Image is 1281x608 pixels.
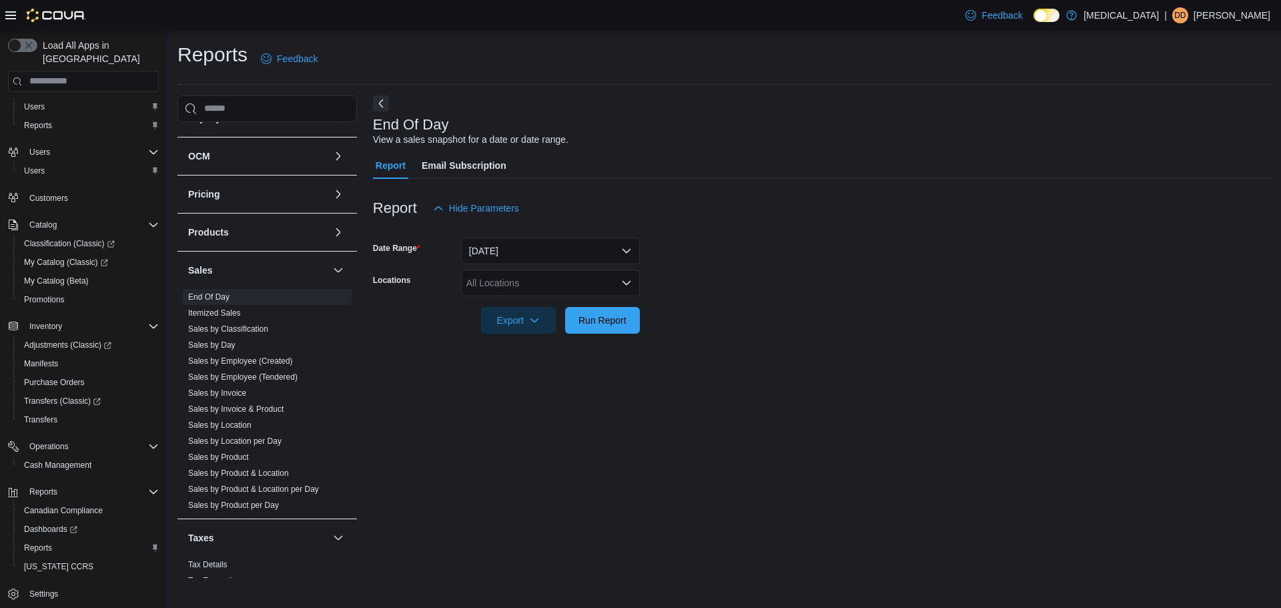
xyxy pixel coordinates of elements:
[188,226,229,239] h3: Products
[19,393,106,409] a: Transfers (Classic)
[29,220,57,230] span: Catalog
[13,253,164,272] a: My Catalog (Classic)
[24,543,52,553] span: Reports
[13,336,164,354] a: Adjustments (Classic)
[188,452,249,463] span: Sales by Product
[13,162,164,180] button: Users
[19,559,159,575] span: Washington CCRS
[376,152,406,179] span: Report
[188,404,284,414] a: Sales by Invoice & Product
[29,193,68,204] span: Customers
[24,238,115,249] span: Classification (Classic)
[13,234,164,253] a: Classification (Classic)
[19,117,57,133] a: Reports
[24,484,159,500] span: Reports
[19,521,83,537] a: Dashboards
[24,414,57,425] span: Transfers
[24,585,159,602] span: Settings
[428,195,524,222] button: Hide Parameters
[373,243,420,254] label: Date Range
[19,254,113,270] a: My Catalog (Classic)
[13,410,164,429] button: Transfers
[1194,7,1270,23] p: [PERSON_NAME]
[565,307,640,334] button: Run Report
[188,388,246,398] a: Sales by Invoice
[3,216,164,234] button: Catalog
[13,539,164,557] button: Reports
[188,149,328,163] button: OCM
[177,557,357,594] div: Taxes
[24,460,91,471] span: Cash Management
[13,354,164,373] button: Manifests
[24,340,111,350] span: Adjustments (Classic)
[24,276,89,286] span: My Catalog (Beta)
[1033,9,1059,22] input: Dark Mode
[578,314,626,327] span: Run Report
[29,321,62,332] span: Inventory
[24,190,73,206] a: Customers
[29,441,69,452] span: Operations
[188,531,328,545] button: Taxes
[19,457,97,473] a: Cash Management
[19,163,159,179] span: Users
[37,39,159,65] span: Load All Apps in [GEOGRAPHIC_DATA]
[19,540,57,556] a: Reports
[188,324,268,334] a: Sales by Classification
[256,45,323,72] a: Feedback
[24,120,52,131] span: Reports
[373,95,389,111] button: Next
[461,238,640,264] button: [DATE]
[3,143,164,162] button: Users
[3,483,164,501] button: Reports
[19,503,159,519] span: Canadian Compliance
[19,292,159,308] span: Promotions
[188,188,328,201] button: Pricing
[19,273,94,289] a: My Catalog (Beta)
[13,272,164,290] button: My Catalog (Beta)
[19,99,159,115] span: Users
[188,436,282,446] span: Sales by Location per Day
[330,186,346,202] button: Pricing
[24,217,159,233] span: Catalog
[373,133,568,147] div: View a sales snapshot for a date or date range.
[3,317,164,336] button: Inventory
[13,97,164,116] button: Users
[24,144,55,160] button: Users
[19,374,159,390] span: Purchase Orders
[24,101,45,112] span: Users
[19,503,108,519] a: Canadian Compliance
[19,337,159,353] span: Adjustments (Classic)
[981,9,1022,22] span: Feedback
[24,190,159,206] span: Customers
[330,148,346,164] button: OCM
[13,290,164,309] button: Promotions
[330,530,346,546] button: Taxes
[24,257,108,268] span: My Catalog (Classic)
[19,457,159,473] span: Cash Management
[19,99,50,115] a: Users
[13,392,164,410] a: Transfers (Classic)
[188,340,236,350] a: Sales by Day
[277,52,318,65] span: Feedback
[177,41,248,68] h1: Reports
[373,117,449,133] h3: End Of Day
[3,584,164,603] button: Settings
[13,520,164,539] a: Dashboards
[19,117,159,133] span: Reports
[188,484,319,495] span: Sales by Product & Location per Day
[19,393,159,409] span: Transfers (Classic)
[13,373,164,392] button: Purchase Orders
[13,456,164,475] button: Cash Management
[188,188,220,201] h3: Pricing
[1172,7,1188,23] div: Diego de Azevedo
[19,412,159,428] span: Transfers
[13,501,164,520] button: Canadian Compliance
[489,307,548,334] span: Export
[188,575,245,586] span: Tax Exemptions
[188,469,289,478] a: Sales by Product & Location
